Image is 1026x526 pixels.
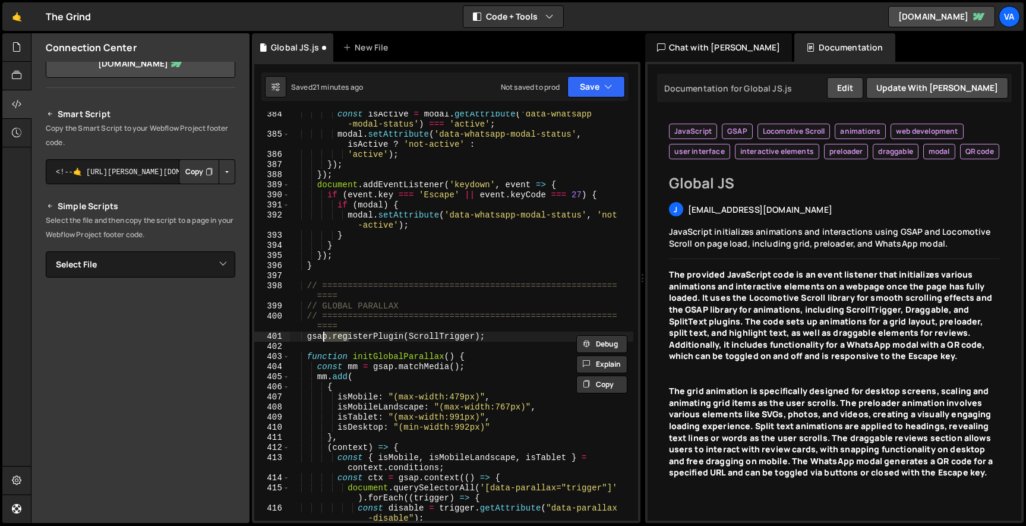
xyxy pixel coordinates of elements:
[896,127,958,136] span: web development
[254,271,290,281] div: 397
[866,77,1008,99] button: Update with [PERSON_NAME]
[254,200,290,210] div: 391
[254,503,290,524] div: 416
[254,372,290,382] div: 405
[254,332,290,342] div: 401
[669,226,991,249] span: JavaScript initializes animations and interactions using GSAP and Locomotive Scroll on page load,...
[674,147,725,156] span: user interface
[727,127,747,136] span: GSAP
[567,76,625,97] button: Save
[254,170,290,180] div: 388
[254,190,290,200] div: 390
[794,33,895,62] div: Documentation
[254,301,290,311] div: 399
[576,376,627,393] button: Copy
[254,210,290,231] div: 392
[674,204,677,215] span: j
[271,42,319,53] div: Global JS.js
[254,473,290,483] div: 414
[840,127,880,136] span: animations
[46,199,235,213] h2: Simple Scripts
[254,362,290,372] div: 404
[669,269,992,361] strong: The provided JavaScript code is an event listener that initializes various animations and interac...
[999,6,1020,27] a: Va
[254,352,290,362] div: 403
[254,150,290,160] div: 386
[254,180,290,190] div: 389
[661,83,793,94] div: Documentation for Global JS.js
[254,231,290,241] div: 393
[46,121,235,150] p: Copy the Smart Script to your Webflow Project footer code.
[829,147,863,156] span: preloader
[179,159,219,184] button: Copy
[254,241,290,251] div: 394
[46,10,91,24] div: The Grind
[254,402,290,412] div: 408
[576,335,627,353] button: Debug
[254,130,290,150] div: 385
[463,6,563,27] button: Code + Tools
[965,147,994,156] span: QR code
[254,382,290,392] div: 406
[254,453,290,473] div: 413
[343,42,393,53] div: New File
[291,82,363,92] div: Saved
[254,160,290,170] div: 387
[254,423,290,433] div: 410
[312,82,363,92] div: 21 minutes ago
[179,159,235,184] div: Button group with nested dropdown
[254,483,290,503] div: 415
[254,311,290,332] div: 400
[688,204,832,215] span: [EMAIL_ADDRESS][DOMAIN_NAME]
[645,33,793,62] div: Chat with [PERSON_NAME]
[576,355,627,373] button: Explain
[254,251,290,261] div: 395
[929,147,950,156] span: modal
[254,281,290,301] div: 398
[254,412,290,423] div: 409
[669,385,993,478] strong: The grid animation is specifically designed for desktop screens, scaling and animating grid items...
[669,174,1000,193] h2: Global JS
[763,127,825,136] span: Locomotive Scroll
[254,443,290,453] div: 412
[254,261,290,271] div: 396
[254,342,290,352] div: 402
[46,107,235,121] h2: Smart Script
[46,41,137,54] h2: Connection Center
[46,49,235,78] a: [DOMAIN_NAME]
[674,127,712,136] span: JavaScript
[827,77,863,99] button: Edit
[2,2,31,31] a: 🤙
[254,433,290,443] div: 411
[501,82,560,92] div: Not saved to prod
[46,159,235,184] textarea: <!--🤙 [URL][PERSON_NAME][DOMAIN_NAME]> <script>document.addEventListener("DOMContentLoaded", func...
[46,297,236,404] iframe: YouTube video player
[740,147,814,156] span: interactive elements
[888,6,995,27] a: [DOMAIN_NAME]
[254,392,290,402] div: 407
[46,412,236,519] iframe: YouTube video player
[46,213,235,242] p: Select the file and then copy the script to a page in your Webflow Project footer code.
[254,109,290,130] div: 384
[878,147,913,156] span: draggable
